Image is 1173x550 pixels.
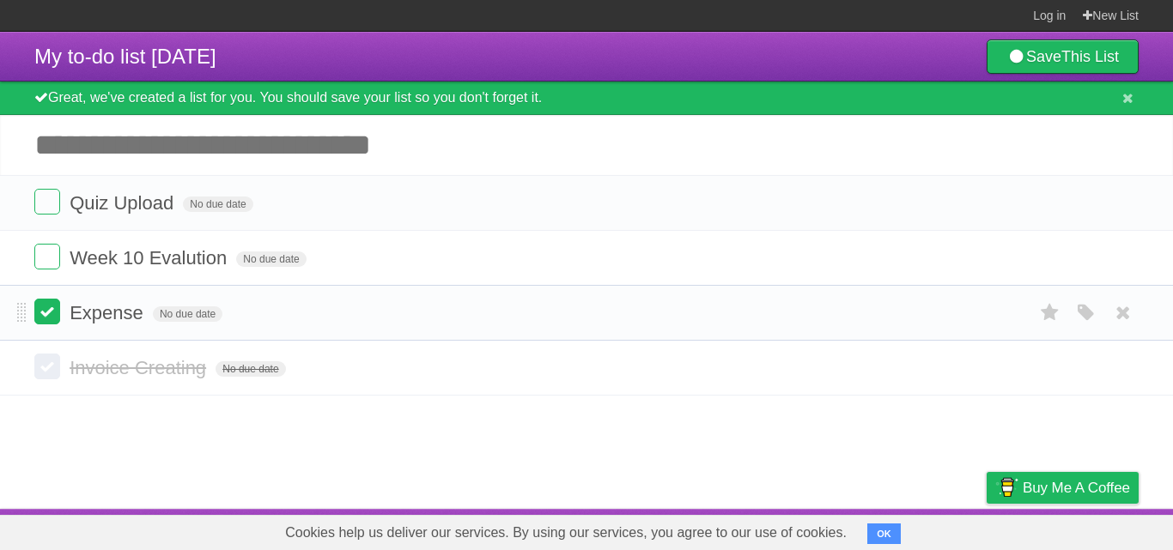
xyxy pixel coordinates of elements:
[867,523,901,544] button: OK
[216,361,285,377] span: No due date
[183,196,252,212] span: No due date
[964,513,1009,546] a: Privacy
[268,516,864,550] span: Cookies help us deliver our services. By using our services, you agree to our use of cookies.
[34,244,60,269] label: Done
[34,354,60,379] label: Done
[70,192,178,214] span: Quiz Upload
[987,39,1139,74] a: SaveThis List
[70,302,148,323] span: Expense
[1030,513,1139,546] a: Suggest a feature
[34,189,60,215] label: Done
[815,513,884,546] a: Developers
[906,513,944,546] a: Terms
[987,472,1139,504] a: Buy me a coffee
[34,299,60,324] label: Done
[1034,299,1067,327] label: Star task
[236,251,306,267] span: No due date
[34,45,216,68] span: My to-do list [DATE]
[70,357,210,378] span: Invoice Creating
[1023,473,1130,503] span: Buy me a coffee
[153,306,222,322] span: No due date
[995,473,1018,502] img: Buy me a coffee
[1061,48,1119,65] b: This List
[758,513,794,546] a: About
[70,247,231,269] span: Week 10 Evalution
